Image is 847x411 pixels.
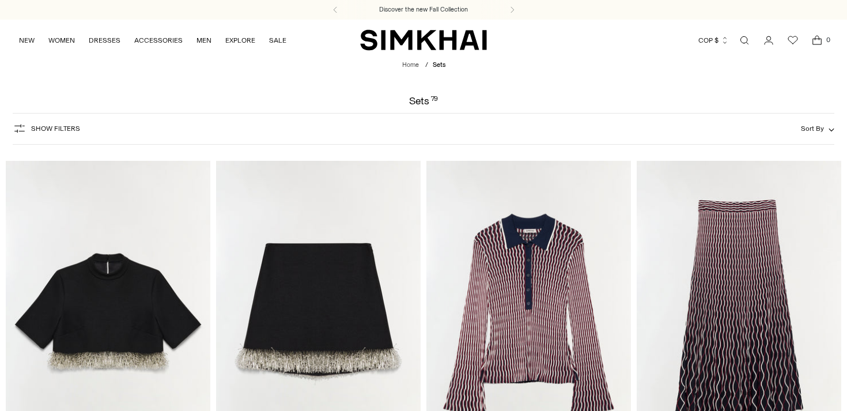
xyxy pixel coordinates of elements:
nav: breadcrumbs [402,61,445,70]
a: Open cart modal [806,29,829,52]
a: Home [402,61,419,69]
button: Sort By [801,122,834,135]
a: Open search modal [733,29,756,52]
div: / [425,61,428,70]
a: EXPLORE [225,28,255,53]
a: WOMEN [48,28,75,53]
span: 0 [823,35,833,45]
span: Sets [433,61,445,69]
a: NEW [19,28,35,53]
a: SALE [269,28,286,53]
h1: Sets [409,96,438,106]
a: Go to the account page [757,29,780,52]
a: ACCESSORIES [134,28,183,53]
span: Show Filters [31,125,80,133]
a: Wishlist [781,29,804,52]
button: Show Filters [13,119,80,138]
button: COP $ [698,28,729,53]
a: DRESSES [89,28,120,53]
a: Discover the new Fall Collection [379,5,468,14]
a: SIMKHAI [360,29,487,51]
span: Sort By [801,125,824,133]
a: MEN [196,28,211,53]
div: 79 [431,96,438,106]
